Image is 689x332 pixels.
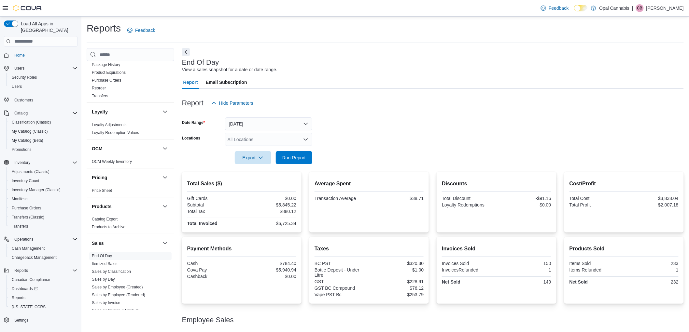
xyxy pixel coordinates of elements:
[569,180,679,188] h2: Cost/Profit
[219,100,253,106] span: Hide Parameters
[161,203,169,210] button: Products
[9,245,47,252] a: Cash Management
[243,274,296,279] div: $0.00
[498,267,551,272] div: 1
[9,127,77,135] span: My Catalog (Classic)
[625,267,679,272] div: 1
[7,213,80,222] button: Transfers (Classic)
[161,145,169,153] button: OCM
[9,83,77,90] span: Users
[92,62,120,67] a: Package History
[92,130,139,135] a: Loyalty Redemption Values
[187,261,241,266] div: Cash
[9,213,77,221] span: Transfers (Classic)
[14,53,25,58] span: Home
[9,254,77,261] span: Chargeback Management
[92,145,160,152] button: OCM
[87,121,174,139] div: Loyalty
[12,196,28,202] span: Manifests
[9,204,44,212] a: Purchase Orders
[209,97,256,110] button: Hide Parameters
[92,301,120,305] a: Sales by Invoice
[7,136,80,145] button: My Catalog (Beta)
[1,95,80,104] button: Customers
[498,202,551,207] div: $0.00
[182,99,204,107] h3: Report
[549,5,569,11] span: Feedback
[9,168,77,176] span: Adjustments (Classic)
[92,240,104,246] h3: Sales
[92,262,118,266] a: Itemized Sales
[92,174,107,181] h3: Pricing
[92,145,103,152] h3: OCM
[12,267,31,274] button: Reports
[87,22,121,35] h1: Reports
[12,206,41,211] span: Purchase Orders
[92,277,115,282] a: Sales by Day
[92,270,131,274] a: Sales by Classification
[12,295,25,300] span: Reports
[14,237,34,242] span: Operations
[12,64,27,72] button: Users
[12,138,43,143] span: My Catalog (Beta)
[371,292,424,297] div: $253.79
[1,315,80,325] button: Settings
[13,5,42,11] img: Cova
[569,202,623,207] div: Total Profit
[9,245,77,252] span: Cash Management
[371,196,424,201] div: $38.71
[7,222,80,231] button: Transfers
[442,202,495,207] div: Loyalty Redemptions
[9,276,77,284] span: Canadian Compliance
[315,267,368,278] div: Bottle Deposit - Under Litre
[92,293,145,298] a: Sales by Employee (Tendered)
[92,109,108,115] h3: Loyalty
[87,216,174,234] div: Products
[243,196,296,201] div: $0.00
[14,318,28,323] span: Settings
[9,118,77,126] span: Classification (Classic)
[315,180,424,188] h2: Average Spent
[574,5,588,12] input: Dark Mode
[442,267,495,272] div: InvoicesRefunded
[187,180,296,188] h2: Total Sales ($)
[92,269,131,274] span: Sales by Classification
[1,235,80,244] button: Operations
[182,66,277,73] div: View a sales snapshot for a date or date range.
[9,137,77,144] span: My Catalog (Beta)
[9,127,50,135] a: My Catalog (Classic)
[92,277,115,282] span: Sales by Day
[7,244,80,253] button: Cash Management
[187,202,241,207] div: Subtotal
[1,50,80,60] button: Home
[315,245,424,253] h2: Taxes
[12,120,51,125] span: Classification (Classic)
[12,255,57,260] span: Chargeback Management
[569,245,679,253] h2: Products Sold
[92,188,112,193] a: Price Sheet
[92,93,108,99] span: Transfers
[9,186,77,194] span: Inventory Manager (Classic)
[498,261,551,266] div: 150
[243,261,296,266] div: $784.40
[187,267,241,272] div: Cova Pay
[371,279,424,284] div: $228.91
[9,303,77,311] span: Washington CCRS
[303,137,308,142] button: Open list of options
[92,78,121,83] span: Purchase Orders
[9,213,47,221] a: Transfers (Classic)
[7,73,80,82] button: Security Roles
[161,108,169,116] button: Loyalty
[9,276,53,284] a: Canadian Compliance
[9,146,34,153] a: Promotions
[371,267,424,272] div: $1.00
[1,109,80,118] button: Catalog
[7,167,80,176] button: Adjustments (Classic)
[92,225,125,230] span: Products to Archive
[135,27,155,33] span: Feedback
[9,285,77,293] span: Dashboards
[87,187,174,197] div: Pricing
[12,277,50,282] span: Canadian Compliance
